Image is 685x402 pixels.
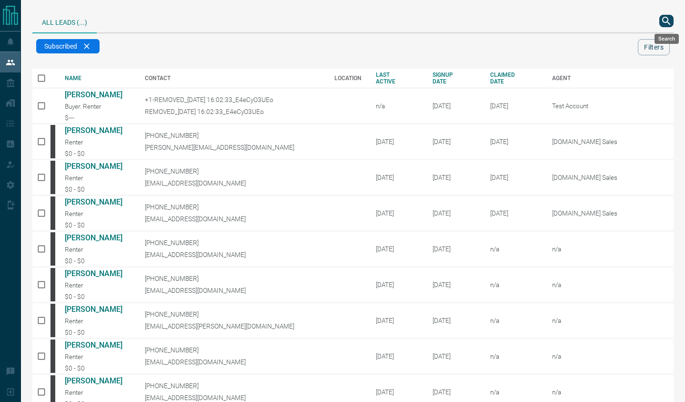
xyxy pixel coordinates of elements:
div: February 19th 2025, 2:37:44 PM [490,138,538,145]
a: [PERSON_NAME] [65,376,131,385]
p: [PERSON_NAME][EMAIL_ADDRESS][DOMAIN_NAME] [145,144,321,151]
div: Search [655,34,679,44]
div: October 13th 2008, 8:32:50 PM [433,352,476,360]
div: [DATE] [376,209,418,217]
p: REMOVED_[DATE] 16:02:33_E4eCyO3UEo [145,108,321,115]
div: SIGNUP DATE [433,72,476,85]
div: AGENT [552,75,674,82]
div: $0 - $0 [65,150,131,157]
button: search button [659,15,674,27]
p: [PHONE_NUMBER] [145,382,321,390]
div: October 12th 2008, 3:01:27 PM [433,281,476,289]
div: $0 - $0 [65,329,131,336]
div: n/a [490,352,538,360]
div: October 12th 2008, 11:22:16 AM [433,245,476,253]
div: [DATE] [376,138,418,145]
div: LAST ACTIVE [376,72,418,85]
div: mrloft.ca [50,125,55,158]
span: Subscribed [44,42,77,50]
a: [PERSON_NAME] [65,162,131,171]
span: Renter [65,389,83,396]
p: n/a [552,245,671,253]
a: [PERSON_NAME] [65,269,131,278]
p: n/a [552,388,671,396]
p: [EMAIL_ADDRESS][DOMAIN_NAME] [145,215,321,223]
p: [PHONE_NUMBER] [145,132,321,139]
span: Renter [65,246,83,253]
div: All Leads (...) [32,10,97,33]
div: mrloft.ca [50,268,55,301]
p: n/a [552,352,671,360]
p: Test Account [552,102,671,110]
div: September 1st 2015, 9:13:21 AM [433,102,476,110]
p: [DOMAIN_NAME] Sales [552,174,671,181]
div: February 19th 2025, 2:37:44 PM [490,209,538,217]
p: +1-REMOVED_[DATE] 16:02:33_E4eCyO3UEo [145,96,321,103]
span: Renter [65,317,83,325]
div: n/a [490,245,538,253]
div: mrloft.ca [50,340,55,373]
div: LOCATION [334,75,362,82]
div: April 29th 2025, 4:45:30 PM [490,102,538,110]
div: Subscribed [36,39,100,53]
p: [PHONE_NUMBER] [145,167,321,175]
a: [PERSON_NAME] [65,233,131,242]
p: [DOMAIN_NAME] Sales [552,209,671,217]
p: [EMAIL_ADDRESS][DOMAIN_NAME] [145,287,321,294]
p: [EMAIL_ADDRESS][DOMAIN_NAME] [145,394,321,402]
p: [PHONE_NUMBER] [145,239,321,247]
span: Renter [65,281,83,289]
div: $--- [65,114,131,122]
p: [PHONE_NUMBER] [145,346,321,354]
div: $0 - $0 [65,186,131,193]
div: [DATE] [376,317,418,324]
div: mrloft.ca [50,232,55,266]
div: CONTACT [145,75,321,82]
span: Buyer. Renter [65,103,101,110]
a: [PERSON_NAME] [65,305,131,314]
span: Renter [65,353,83,361]
div: February 19th 2025, 2:37:44 PM [490,174,538,181]
p: [PHONE_NUMBER] [145,203,321,211]
div: [DATE] [376,174,418,181]
div: CLAIMED DATE [490,72,538,85]
p: n/a [552,317,671,324]
div: n/a [376,102,418,110]
div: [DATE] [376,281,418,289]
p: [EMAIL_ADDRESS][PERSON_NAME][DOMAIN_NAME] [145,322,321,330]
a: [PERSON_NAME] [65,197,131,206]
div: [DATE] [376,388,418,396]
div: October 12th 2008, 6:29:44 AM [433,209,476,217]
div: October 11th 2008, 5:41:37 PM [433,174,476,181]
a: [PERSON_NAME] [65,90,131,99]
p: [PHONE_NUMBER] [145,275,321,282]
p: [EMAIL_ADDRESS][DOMAIN_NAME] [145,358,321,366]
a: [PERSON_NAME] [65,126,131,135]
span: Renter [65,174,83,182]
a: [PERSON_NAME] [65,340,131,350]
div: mrloft.ca [50,304,55,337]
p: [DOMAIN_NAME] Sales [552,138,671,145]
div: NAME [65,75,131,82]
div: October 14th 2008, 1:23:37 AM [433,388,476,396]
p: [PHONE_NUMBER] [145,310,321,318]
div: October 11th 2008, 12:32:56 PM [433,138,476,145]
div: [DATE] [376,352,418,360]
p: [EMAIL_ADDRESS][DOMAIN_NAME] [145,251,321,258]
span: Renter [65,210,83,217]
span: Renter [65,138,83,146]
div: n/a [490,317,538,324]
div: n/a [490,281,538,289]
div: $0 - $0 [65,221,131,229]
div: October 13th 2008, 7:44:16 PM [433,317,476,324]
div: [DATE] [376,245,418,253]
div: n/a [490,388,538,396]
div: $0 - $0 [65,364,131,372]
div: $0 - $0 [65,257,131,265]
div: mrloft.ca [50,161,55,194]
p: [EMAIL_ADDRESS][DOMAIN_NAME] [145,179,321,187]
div: mrloft.ca [50,196,55,230]
button: Filters [638,39,670,55]
div: $0 - $0 [65,293,131,300]
p: n/a [552,281,671,289]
